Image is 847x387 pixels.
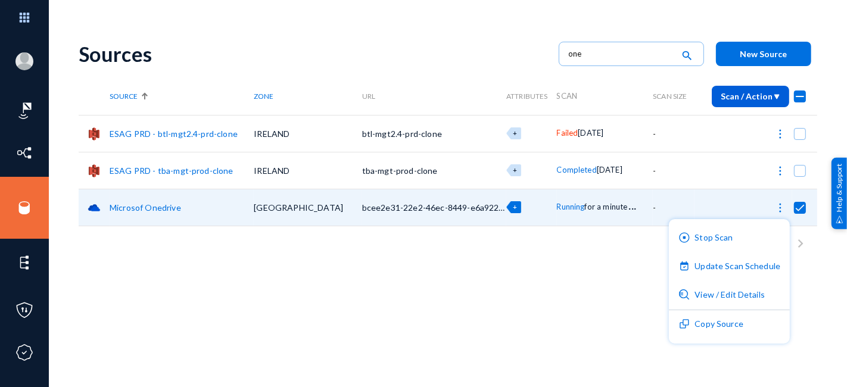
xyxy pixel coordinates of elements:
img: icon-scheduled-purple.svg [679,261,690,271]
button: Update Scan Schedule [669,252,790,281]
img: icon-detail.svg [679,289,690,300]
button: View / Edit Details [669,281,790,310]
button: Stop Scan [669,224,790,252]
img: icon-duplicate.svg [679,319,690,329]
button: Copy Source [669,310,790,339]
img: icon-stop.svg [679,232,690,243]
